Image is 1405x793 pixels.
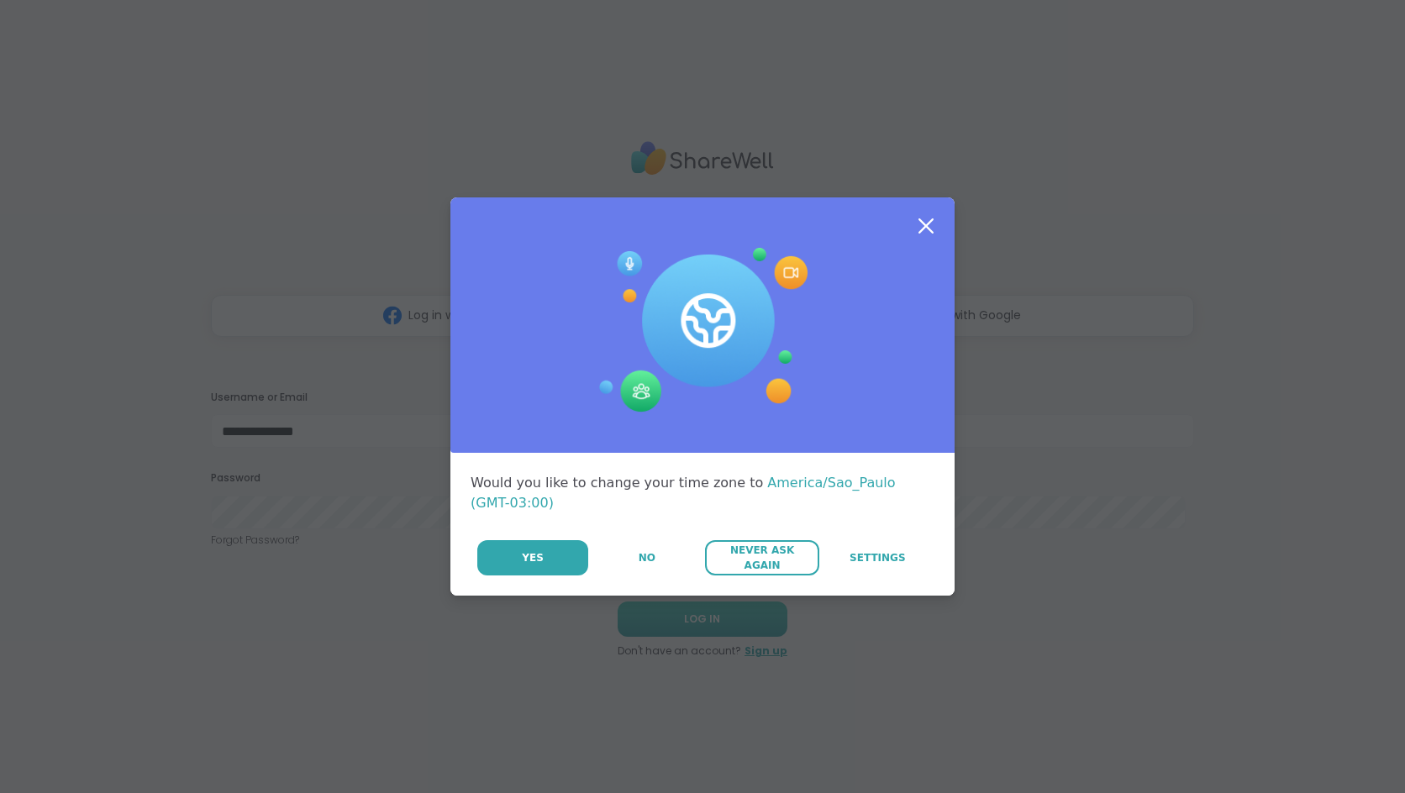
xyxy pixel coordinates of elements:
span: Settings [850,550,906,565]
span: Yes [522,550,544,565]
span: America/Sao_Paulo (GMT-03:00) [471,475,896,511]
button: Never Ask Again [705,540,818,575]
a: Settings [821,540,934,575]
img: Session Experience [597,248,808,412]
div: Would you like to change your time zone to [471,473,934,513]
span: No [639,550,655,565]
button: Yes [477,540,588,575]
button: No [590,540,703,575]
span: Never Ask Again [713,543,810,573]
